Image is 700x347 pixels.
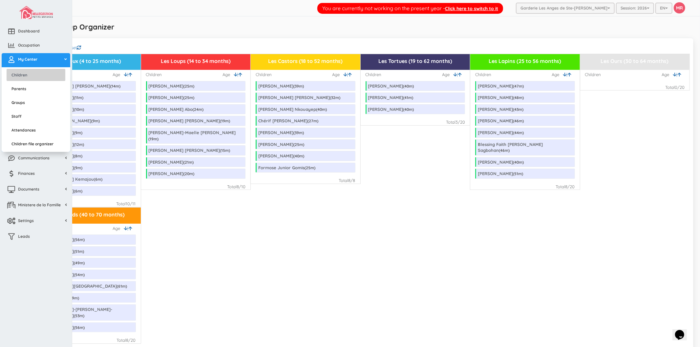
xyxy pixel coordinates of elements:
[75,325,80,330] span: 56
[74,95,83,100] span: ( m)
[499,148,510,153] span: ( m)
[473,58,577,64] h3: Les Lapins (25 to 56 months)
[149,118,230,123] div: [PERSON_NAME] [PERSON_NAME]
[258,83,304,89] div: [PERSON_NAME]
[34,212,138,218] h3: Les Renards (40 to 70 months)
[112,84,116,89] span: 14
[124,71,129,78] a: |
[75,165,77,170] span: 9
[117,284,127,289] span: ( m)
[662,71,673,78] span: Age
[478,171,523,176] div: [PERSON_NAME]
[2,25,70,39] a: Dashboard
[295,153,299,158] span: 40
[75,249,79,254] span: 51
[316,107,327,112] span: ( m)
[563,71,568,78] a: |
[117,201,136,207] div: Total /11
[478,95,524,100] div: [PERSON_NAME]
[295,130,299,135] span: 39
[330,95,340,100] span: ( m)
[124,225,129,232] a: |
[75,142,79,147] span: 12
[144,58,248,64] h3: Les Loups (14 to 34 months)
[2,152,70,166] a: Communications
[7,69,65,81] a: Children
[18,234,30,239] span: Leads
[585,71,601,78] div: Children
[150,136,154,141] span: 19
[149,171,195,176] div: [PERSON_NAME]
[253,58,358,64] h3: Les Castors (18 to 52 months)
[39,83,120,89] div: [PERSON_NAME] [PERSON_NAME]
[118,284,122,289] span: 61
[18,186,39,192] span: Documents
[185,84,190,89] span: 25
[556,184,575,190] div: Total /20
[194,107,199,112] span: 24
[405,107,409,112] span: 40
[18,202,61,208] span: Ministere de la Famille
[74,272,85,277] span: ( m)
[293,84,304,89] span: ( m)
[74,237,85,242] span: ( m)
[295,84,299,89] span: 39
[368,83,414,89] div: [PERSON_NAME]
[74,260,85,265] span: ( m)
[75,153,77,158] span: 8
[18,28,40,34] span: Dashboard
[75,260,80,265] span: 49
[339,177,355,184] div: Total /8
[332,71,344,78] span: Age
[184,171,195,176] span: ( m)
[93,118,95,123] span: 9
[34,58,138,64] h3: Les Hiboux (4 to 25 months)
[237,184,239,189] span: 8
[514,84,519,89] span: 47
[478,118,524,123] div: [PERSON_NAME]
[305,165,315,170] span: ( m)
[74,165,82,170] span: ( m)
[75,189,77,194] span: 6
[74,153,82,158] span: ( m)
[149,83,195,89] div: [PERSON_NAME]
[513,130,524,135] span: ( m)
[74,313,84,318] span: ( m)
[675,85,677,90] span: 0
[18,42,40,48] span: Occupation
[91,118,100,123] span: ( m)
[33,23,115,31] h5: Visual Group Organizer
[293,142,304,147] span: ( m)
[19,6,53,19] img: image
[308,118,318,123] span: ( m)
[258,142,304,147] div: [PERSON_NAME]
[368,95,414,100] div: [PERSON_NAME]
[366,71,382,78] div: Children
[184,95,195,100] span: ( m)
[331,95,335,100] span: 32
[363,58,468,64] h3: Les Tortues (19 to 62 months)
[149,136,159,141] span: ( m)
[74,249,84,254] span: ( m)
[295,142,299,147] span: 25
[405,95,409,100] span: 41
[39,307,112,318] div: [PERSON_NAME]-[PERSON_NAME]-[PERSON_NAME]
[513,171,523,176] span: ( m)
[74,130,82,135] span: ( m)
[256,71,272,78] div: Children
[565,184,568,189] span: 8
[18,218,34,223] span: Settings
[478,83,524,89] div: [PERSON_NAME]
[403,107,414,112] span: ( m)
[2,39,70,53] a: Occupation
[75,272,80,277] span: 54
[2,167,70,181] a: Finances
[552,71,563,78] span: Age
[514,107,519,112] span: 43
[74,189,82,194] span: ( m)
[456,119,458,125] span: 3
[113,71,124,78] span: Age
[475,71,491,78] div: Children
[185,160,189,165] span: 21
[149,159,194,165] div: [PERSON_NAME]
